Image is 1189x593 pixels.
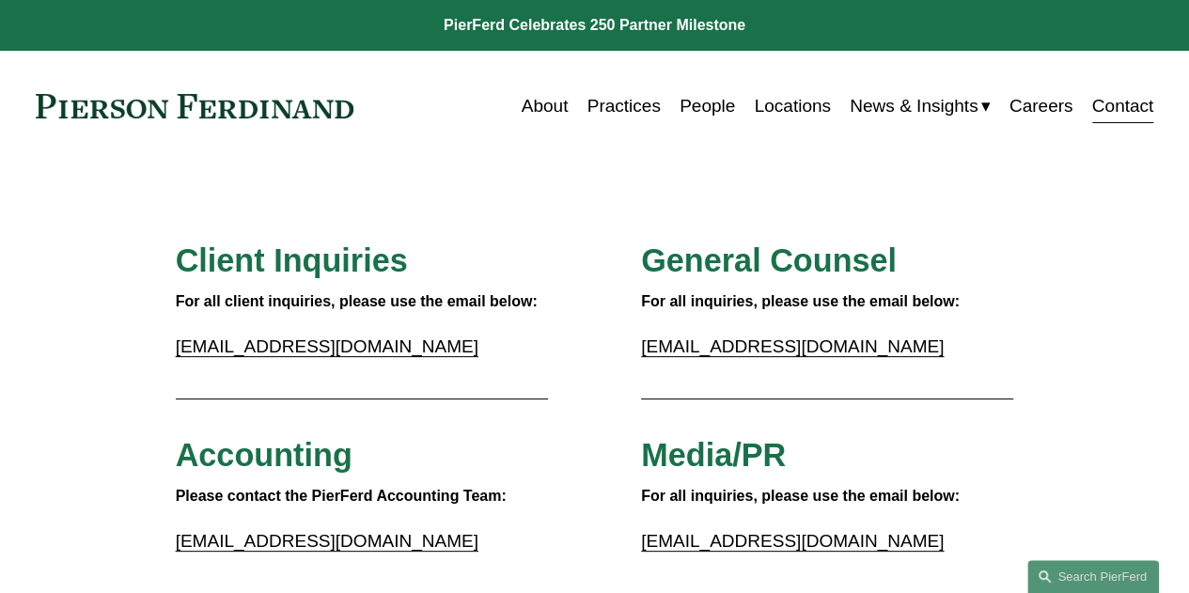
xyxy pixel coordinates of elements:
strong: For all inquiries, please use the email below: [641,293,960,309]
span: General Counsel [641,242,897,278]
strong: For all inquiries, please use the email below: [641,488,960,504]
span: Client Inquiries [176,242,408,278]
a: Locations [754,88,830,124]
a: [EMAIL_ADDRESS][DOMAIN_NAME] [641,336,944,356]
a: Contact [1092,88,1154,124]
a: [EMAIL_ADDRESS][DOMAIN_NAME] [176,336,478,356]
strong: For all client inquiries, please use the email below: [176,293,538,309]
span: News & Insights [850,90,978,122]
a: [EMAIL_ADDRESS][DOMAIN_NAME] [641,531,944,551]
span: Media/PR [641,437,786,473]
a: Careers [1009,88,1073,124]
a: folder dropdown [850,88,990,124]
strong: Please contact the PierFerd Accounting Team: [176,488,507,504]
a: Search this site [1027,560,1159,593]
a: About [522,88,569,124]
a: People [680,88,735,124]
a: Practices [587,88,661,124]
span: Accounting [176,437,352,473]
a: [EMAIL_ADDRESS][DOMAIN_NAME] [176,531,478,551]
